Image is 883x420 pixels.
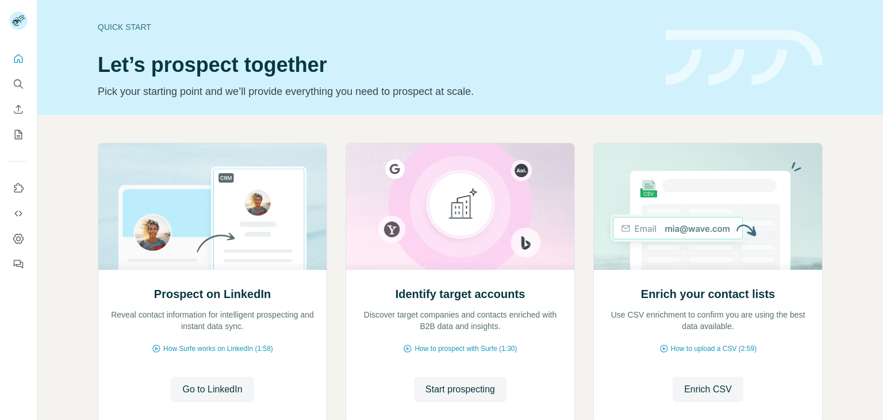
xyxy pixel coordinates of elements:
[154,286,271,302] h2: Prospect on LinkedIn
[98,143,327,270] img: Prospect on LinkedIn
[9,203,28,224] button: Use Surfe API
[396,286,525,302] h2: Identify target accounts
[671,343,757,354] span: How to upload a CSV (2:59)
[425,383,495,396] span: Start prospecting
[9,99,28,120] button: Enrich CSV
[358,309,563,332] p: Discover target companies and contacts enriched with B2B data and insights.
[98,54,652,77] h1: Let’s prospect together
[414,343,517,354] span: How to prospect with Surfe (1:30)
[182,383,242,396] span: Go to LinkedIn
[684,383,732,396] span: Enrich CSV
[414,377,506,402] button: Start prospecting
[171,377,254,402] button: Go to LinkedIn
[593,143,823,270] img: Enrich your contact lists
[9,228,28,249] button: Dashboard
[110,309,315,332] p: Reveal contact information for intelligent prospecting and instant data sync.
[9,74,28,94] button: Search
[666,30,823,86] img: banner
[163,343,273,354] span: How Surfe works on LinkedIn (1:58)
[9,178,28,198] button: Use Surfe on LinkedIn
[605,309,811,332] p: Use CSV enrichment to confirm you are using the best data available.
[641,286,775,302] h2: Enrich your contact lists
[9,254,28,274] button: Feedback
[9,124,28,145] button: My lists
[345,143,575,270] img: Identify target accounts
[673,377,743,402] button: Enrich CSV
[98,21,652,33] div: Quick start
[9,48,28,69] button: Quick start
[98,83,652,100] p: Pick your starting point and we’ll provide everything you need to prospect at scale.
